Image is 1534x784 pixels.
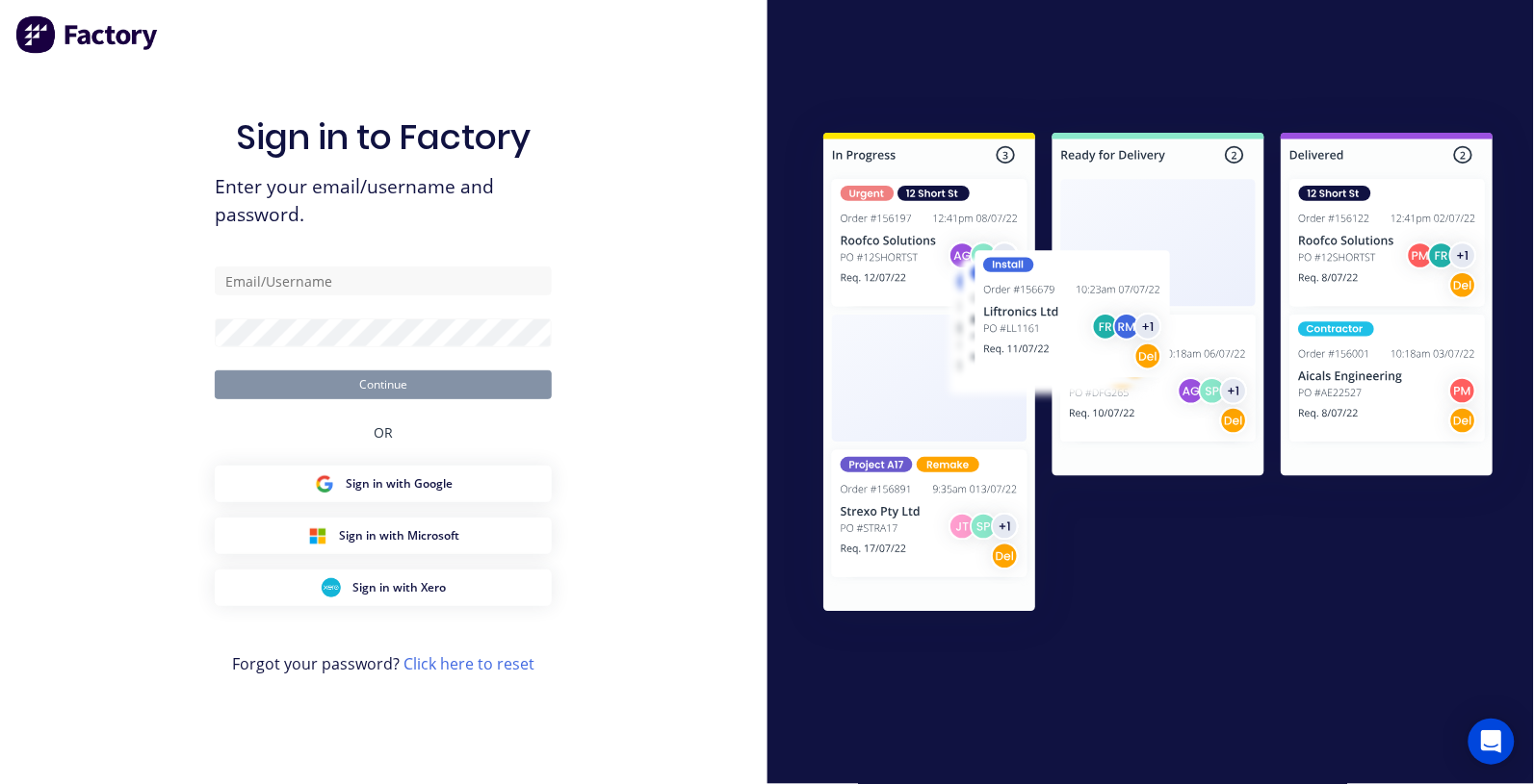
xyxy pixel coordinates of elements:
span: Forgot your password? [232,652,534,675]
button: Google Sign inSign in with Google [215,466,552,502]
span: Sign in with Xero [352,579,446,596]
a: Click here to reset [403,653,534,674]
span: Sign in with Google [346,475,453,493]
span: Sign in with Microsoft [339,527,459,544]
button: Continue [215,370,552,399]
img: Xero Sign in [322,578,341,597]
button: Xero Sign inSign in with Xero [215,569,552,606]
button: Microsoft Sign inSign in with Microsoft [215,518,552,554]
img: Factory [15,15,160,54]
h1: Sign in to Factory [236,116,531,158]
input: Email/Username [215,266,552,295]
span: Enter your email/username and password. [215,173,552,229]
div: OR [374,399,393,466]
img: Microsoft Sign in [308,526,327,545]
img: Google Sign in [315,474,334,493]
div: Open Intercom Messenger [1469,719,1515,765]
